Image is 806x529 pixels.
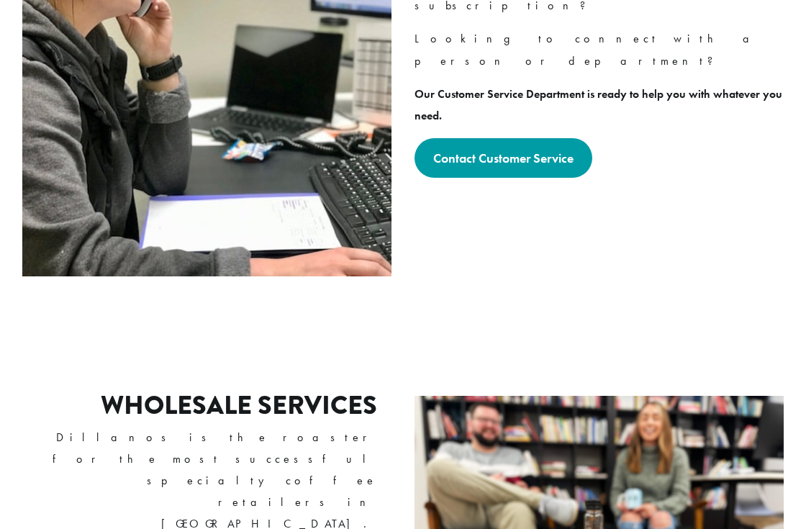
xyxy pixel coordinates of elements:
[415,138,592,178] a: Contact Customer Service
[415,28,795,71] p: Looking to connect with a person or department?
[433,150,574,166] strong: Contact Customer Service
[101,390,377,421] h2: Wholesale Services
[415,86,782,123] strong: Our Customer Service Department is ready to help you with whatever you need.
